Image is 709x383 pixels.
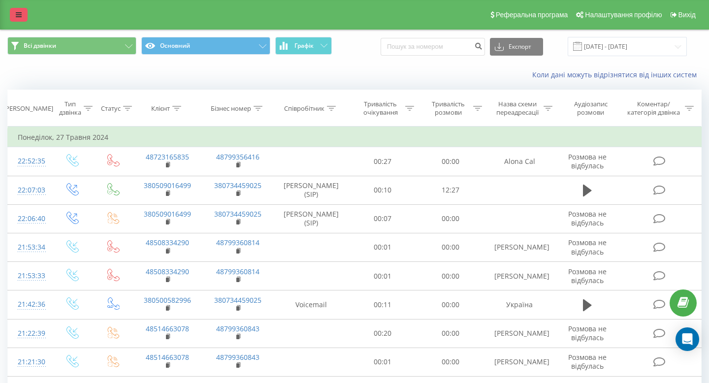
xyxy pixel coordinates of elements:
[18,324,41,343] div: 21:22:39
[678,11,696,19] span: Вихід
[273,290,349,319] td: Voicemail
[146,152,189,161] a: 48723165835
[216,238,259,247] a: 48799360814
[3,104,53,113] div: [PERSON_NAME]
[144,209,191,219] a: 380509016499
[141,37,270,55] button: Основний
[532,70,702,79] a: Коли дані можуть відрізнятися вiд інших систем
[273,176,349,204] td: [PERSON_NAME] (SIP)
[151,104,170,113] div: Клієнт
[417,147,484,176] td: 00:00
[101,104,121,113] div: Статус
[417,319,484,348] td: 00:00
[493,100,541,117] div: Назва схеми переадресації
[216,267,259,276] a: 48799360814
[275,37,332,55] button: Графік
[349,233,417,261] td: 00:01
[625,100,682,117] div: Коментар/категорія дзвінка
[484,348,555,376] td: [PERSON_NAME]
[18,266,41,286] div: 21:53:33
[146,267,189,276] a: 48508334290
[358,100,403,117] div: Тривалість очікування
[568,152,607,170] span: Розмова не відбулась
[214,295,261,305] a: 380734459025
[146,238,189,247] a: 48508334290
[349,348,417,376] td: 00:01
[211,104,251,113] div: Бізнес номер
[585,11,662,19] span: Налаштування профілю
[568,324,607,342] span: Розмова не відбулась
[349,176,417,204] td: 00:10
[568,209,607,227] span: Розмова не відбулась
[7,37,136,55] button: Всі дзвінки
[18,181,41,200] div: 22:07:03
[417,262,484,290] td: 00:00
[425,100,471,117] div: Тривалість розмови
[284,104,324,113] div: Співробітник
[146,324,189,333] a: 48514663078
[24,42,56,50] span: Всі дзвінки
[417,290,484,319] td: 00:00
[214,209,261,219] a: 380734459025
[216,152,259,161] a: 48799356416
[294,42,314,49] span: Графік
[568,267,607,285] span: Розмова не відбулась
[59,100,81,117] div: Тип дзвінка
[273,204,349,233] td: [PERSON_NAME] (SIP)
[564,100,617,117] div: Аудіозапис розмови
[216,352,259,362] a: 48799360843
[146,352,189,362] a: 48514663078
[568,352,607,371] span: Розмова не відбулась
[18,295,41,314] div: 21:42:36
[490,38,543,56] button: Експорт
[214,181,261,190] a: 380734459025
[349,290,417,319] td: 00:11
[484,290,555,319] td: Україна
[381,38,485,56] input: Пошук за номером
[676,327,699,351] div: Open Intercom Messenger
[568,238,607,256] span: Розмова не відбулась
[484,262,555,290] td: [PERSON_NAME]
[417,176,484,204] td: 12:27
[349,147,417,176] td: 00:27
[484,233,555,261] td: [PERSON_NAME]
[417,204,484,233] td: 00:00
[417,348,484,376] td: 00:00
[349,319,417,348] td: 00:20
[18,209,41,228] div: 22:06:40
[216,324,259,333] a: 48799360843
[349,262,417,290] td: 00:01
[496,11,568,19] span: Реферальна програма
[349,204,417,233] td: 00:07
[484,319,555,348] td: [PERSON_NAME]
[144,295,191,305] a: 380500582996
[18,352,41,372] div: 21:21:30
[144,181,191,190] a: 380509016499
[417,233,484,261] td: 00:00
[484,147,555,176] td: Alona Cal
[18,238,41,257] div: 21:53:34
[18,152,41,171] div: 22:52:35
[8,128,702,147] td: Понеділок, 27 Травня 2024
